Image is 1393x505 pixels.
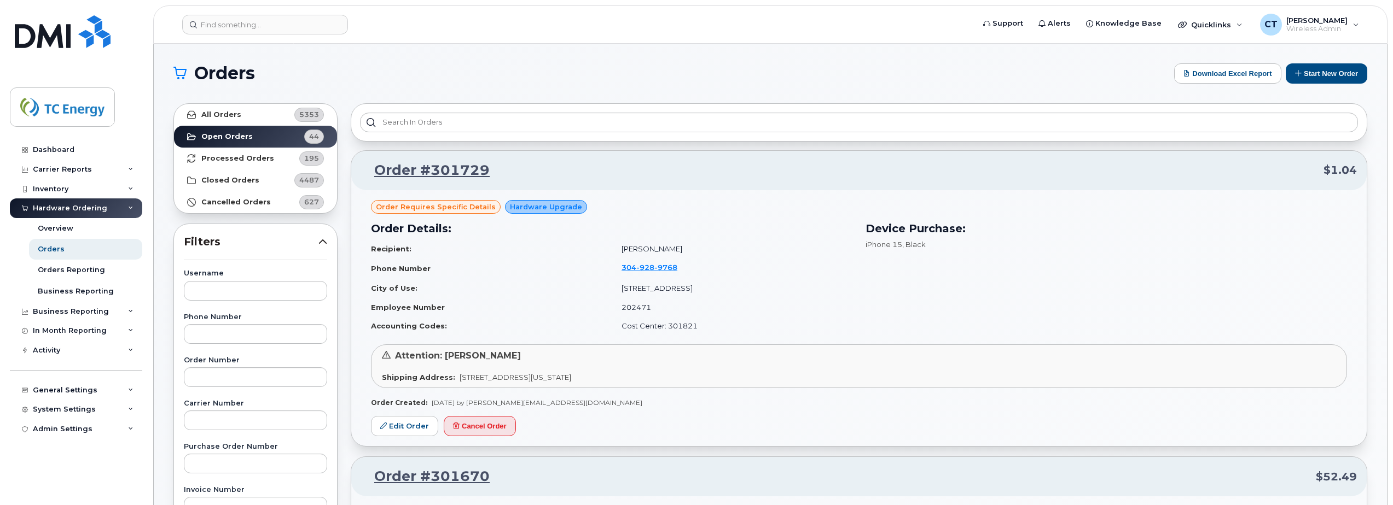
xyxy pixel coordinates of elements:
strong: City of Use: [371,284,417,292]
h3: Order Details: [371,220,852,237]
label: Carrier Number [184,400,327,407]
input: Search in orders [360,113,1358,132]
button: Cancel Order [444,416,516,436]
a: Open Orders44 [174,126,337,148]
label: Invoice Number [184,486,327,494]
strong: Order Created: [371,398,427,407]
span: Order requires Specific details [376,202,496,212]
span: $1.04 [1324,162,1357,178]
strong: Employee Number [371,303,445,312]
span: Hardware Upgrade [510,202,582,212]
strong: Accounting Codes: [371,321,447,330]
a: Cancelled Orders627 [174,191,337,213]
iframe: Messenger Launcher [1345,457,1385,497]
label: Order Number [184,357,327,364]
span: 928 [636,263,654,272]
span: [DATE] by [PERSON_NAME][EMAIL_ADDRESS][DOMAIN_NAME] [432,398,642,407]
a: Closed Orders4487 [174,169,337,191]
h3: Device Purchase: [866,220,1347,237]
label: Phone Number [184,314,327,321]
strong: Cancelled Orders [201,198,271,207]
a: Processed Orders195 [174,148,337,169]
a: All Orders5353 [174,104,337,126]
span: 5353 [299,109,319,120]
span: iPhone 15 [866,240,902,249]
strong: Processed Orders [201,154,274,163]
button: Download Excel Report [1174,63,1281,84]
span: $52.49 [1316,469,1357,485]
span: 195 [304,153,319,163]
span: 9768 [654,263,677,272]
span: 304 [622,263,677,272]
span: Orders [194,65,255,81]
label: Username [184,270,327,277]
label: Purchase Order Number [184,443,327,450]
span: 44 [309,131,319,142]
td: 202471 [612,298,852,317]
strong: Phone Number [371,264,431,273]
td: Cost Center: 301821 [612,316,852,336]
button: Start New Order [1286,63,1367,84]
a: Order #301670 [361,467,490,486]
span: [STREET_ADDRESS][US_STATE] [460,373,571,381]
td: [PERSON_NAME] [612,239,852,259]
span: Attention: [PERSON_NAME] [395,350,521,361]
strong: Closed Orders [201,176,259,185]
strong: Shipping Address: [382,373,455,381]
strong: Recipient: [371,244,411,253]
span: 4487 [299,175,319,185]
a: Edit Order [371,416,438,436]
span: , Black [902,240,926,249]
span: 627 [304,197,319,207]
a: 3049289768 [622,263,690,272]
a: Order #301729 [361,161,490,180]
strong: All Orders [201,110,241,119]
td: [STREET_ADDRESS] [612,279,852,298]
span: Filters [184,234,318,250]
strong: Open Orders [201,132,253,141]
